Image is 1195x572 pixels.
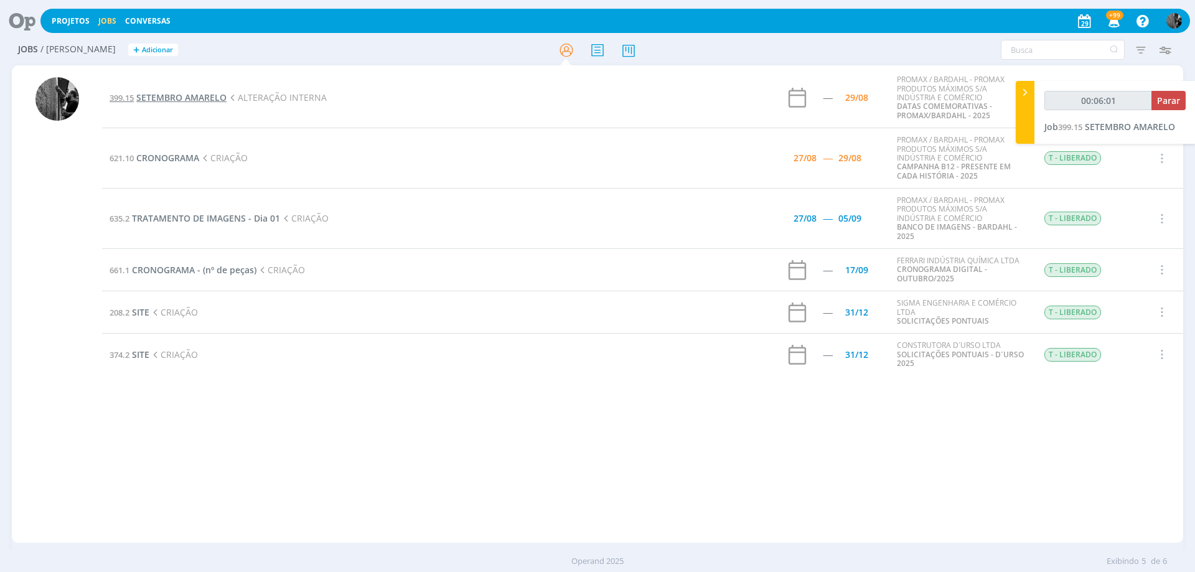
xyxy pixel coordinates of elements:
span: 661.1 [110,265,129,276]
div: SIGMA ENGENHARIA E COMÉRCIO LTDA [897,299,1025,326]
span: CRIAÇÃO [199,152,248,164]
span: 399.15 [110,92,134,103]
span: TRATAMENTO DE IMAGENS - Dia 01 [132,212,280,224]
span: +99 [1106,11,1123,20]
div: 27/08 [794,214,817,223]
button: Projetos [48,16,93,26]
span: Jobs [18,44,38,55]
div: ----- [823,308,832,317]
span: SETEMBRO AMARELO [1085,121,1175,133]
button: P [1166,10,1183,32]
div: ----- [823,266,832,274]
span: CRONOGRAMA - (nº de peças) [132,264,256,276]
div: ----- [823,350,832,359]
input: Busca [1001,40,1125,60]
span: CRIAÇÃO [280,212,329,224]
img: P [1166,13,1182,29]
a: Projetos [52,16,90,26]
a: SOLICITAÇÕES PONTUAIS [897,316,989,326]
span: SITE [132,306,149,318]
a: CAMPANHA B12 - PRESENTE EM CADA HISTÓRIA - 2025 [897,161,1011,181]
span: Adicionar [142,46,173,54]
span: CRIAÇÃO [149,349,198,360]
span: Parar [1157,95,1180,106]
span: 208.2 [110,307,129,318]
a: Jobs [98,16,116,26]
span: ----- [823,212,832,224]
span: T - LIBERADO [1044,263,1101,277]
button: Parar [1151,91,1186,110]
span: SETEMBRO AMARELO [136,91,227,103]
span: T - LIBERADO [1044,151,1101,165]
a: 635.2TRATAMENTO DE IMAGENS - Dia 01 [110,212,280,224]
button: Jobs [95,16,120,26]
button: +Adicionar [128,44,178,57]
span: CRIAÇÃO [149,306,198,318]
a: 661.1CRONOGRAMA - (nº de peças) [110,264,256,276]
button: Conversas [121,16,174,26]
a: 208.2SITE [110,306,149,318]
span: T - LIBERADO [1044,348,1101,362]
div: FERRARI INDÚSTRIA QUÍMICA LTDA [897,256,1025,283]
span: Exibindo [1107,555,1139,568]
span: SITE [132,349,149,360]
span: / [PERSON_NAME] [40,44,116,55]
span: 6 [1163,555,1167,568]
span: T - LIBERADO [1044,306,1101,319]
div: CONSTRUTORA D´URSO LTDA [897,341,1025,368]
span: + [133,44,139,57]
div: ----- [823,93,832,102]
span: CRIAÇÃO [256,264,305,276]
span: 5 [1141,555,1146,568]
div: 27/08 [794,154,817,162]
span: de [1151,555,1160,568]
span: ALTERAÇÃO INTERNA [227,91,327,103]
div: 29/08 [838,154,861,162]
a: 374.2SITE [110,349,149,360]
a: 621.10CRONOGRAMA [110,152,199,164]
a: Job399.15SETEMBRO AMARELO [1044,121,1175,133]
span: ----- [823,152,832,164]
div: 05/09 [838,214,861,223]
div: PROMAX / BARDAHL - PROMAX PRODUTOS MÁXIMOS S/A INDÚSTRIA E COMÉRCIO [897,75,1025,120]
img: P [35,77,79,121]
a: 399.15SETEMBRO AMARELO [110,91,227,103]
div: 29/08 [845,93,868,102]
span: CRONOGRAMA [136,152,199,164]
span: 399.15 [1058,121,1082,133]
a: SOLICITAÇÕES PONTUAIS - D´URSO 2025 [897,349,1024,368]
a: CRONOGRAMA DIGITAL - OUTUBRO/2025 [897,264,987,283]
span: 374.2 [110,349,129,360]
a: BANCO DE IMAGENS - BARDAHL - 2025 [897,222,1017,241]
div: PROMAX / BARDAHL - PROMAX PRODUTOS MÁXIMOS S/A INDÚSTRIA E COMÉRCIO [897,136,1025,181]
div: 31/12 [845,350,868,359]
span: 635.2 [110,213,129,224]
a: Conversas [125,16,171,26]
span: 621.10 [110,152,134,164]
div: 31/12 [845,308,868,317]
div: PROMAX / BARDAHL - PROMAX PRODUTOS MÁXIMOS S/A INDÚSTRIA E COMÉRCIO [897,196,1025,241]
button: +99 [1100,10,1126,32]
a: DATAS COMEMORATIVAS - PROMAX/BARDAHL - 2025 [897,101,992,120]
span: T - LIBERADO [1044,212,1101,225]
div: 17/09 [845,266,868,274]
